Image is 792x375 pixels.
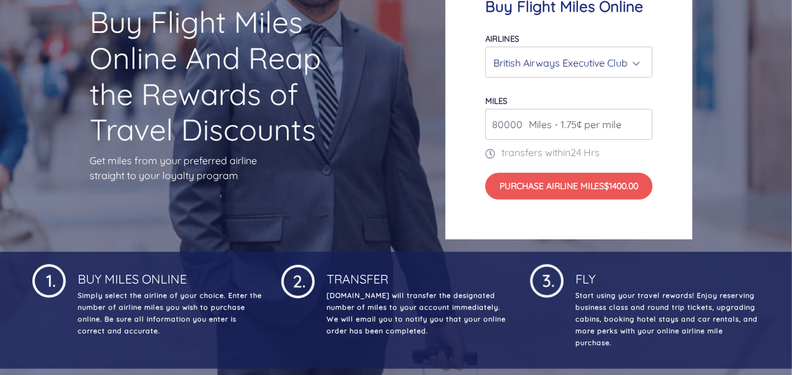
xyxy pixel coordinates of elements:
[90,4,347,147] h1: Buy Flight Miles Online And Reap the Rewards of Travel Discounts
[530,262,564,298] img: 1
[325,262,511,287] h4: Transfer
[76,262,263,287] h4: Buy Miles Online
[605,180,639,192] span: $1400.00
[485,96,507,106] label: miles
[281,262,315,299] img: 1
[493,51,637,75] div: British Airways Executive Club
[523,117,622,132] span: Miles - 1.75¢ per mile
[325,290,511,337] p: [DOMAIN_NAME] will transfer the designated number of miles to your account immediately. We will e...
[571,146,600,159] span: 24 Hrs
[485,173,653,200] button: Purchase Airline Miles$1400.00
[32,262,66,298] img: 1
[90,153,347,183] p: Get miles from your preferred airline straight to your loyalty program
[485,47,653,78] button: British Airways Executive Club
[485,34,519,44] label: Airlines
[574,290,760,349] p: Start using your travel rewards! Enjoy reserving business class and round trip tickets, upgrading...
[76,290,263,337] p: Simply select the airline of your choice. Enter the number of airline miles you wish to purchase ...
[574,262,760,287] h4: Fly
[485,145,653,160] p: transfers within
